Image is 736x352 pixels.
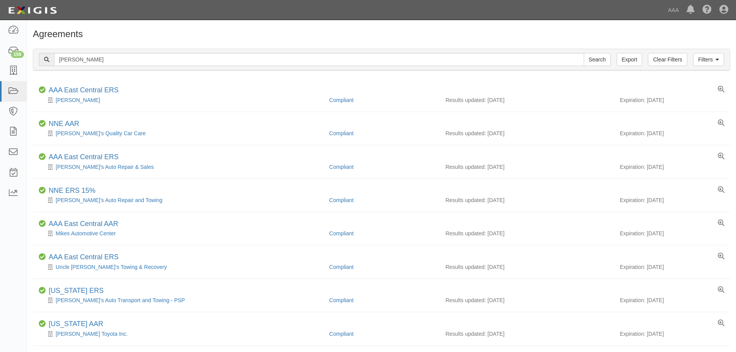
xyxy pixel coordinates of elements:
a: Compliant [329,130,354,136]
a: View results summary [718,253,724,260]
a: [PERSON_NAME] [56,97,100,103]
i: Compliant [39,187,46,194]
a: Filters [693,53,724,66]
div: AAA East Central ERS [49,253,119,262]
a: NNE ERS 15% [49,187,95,194]
a: View results summary [718,287,724,294]
div: AAA East Central ERS [49,86,119,95]
a: Compliant [329,230,354,236]
div: NNE ERS 15% [49,187,95,195]
div: 159 [11,51,24,58]
div: Uncle Mike's Towing & Recovery [39,263,323,271]
div: Results updated: [DATE] [445,163,608,171]
a: Compliant [329,97,354,103]
div: Results updated: [DATE] [445,129,608,137]
h1: Agreements [33,29,730,39]
a: View results summary [718,187,724,194]
a: Compliant [329,164,354,170]
div: Texas ERS [49,287,104,295]
a: Export [617,53,642,66]
a: Compliant [329,197,354,203]
div: Mikes Towing [39,96,323,104]
a: [PERSON_NAME] Toyota Inc. [56,331,127,337]
a: NNE AAR [49,120,79,128]
div: Mike's Auto Transport and Towing - PSP [39,296,323,304]
div: Results updated: [DATE] [445,263,608,271]
a: View results summary [718,220,724,227]
div: Results updated: [DATE] [445,296,608,304]
a: [PERSON_NAME]'s Auto Transport and Towing - PSP [56,297,185,303]
div: Mike's Quality Car Care [39,129,323,137]
i: Compliant [39,320,46,327]
a: AAA East Central AAR [49,220,118,228]
i: Compliant [39,153,46,160]
a: Clear Filters [648,53,687,66]
a: AAA East Central ERS [49,253,119,261]
a: Compliant [329,331,354,337]
a: [PERSON_NAME]'s Auto Repair and Towing [56,197,162,203]
div: Expiration: [DATE] [620,163,724,171]
a: [US_STATE] ERS [49,287,104,294]
div: Mike Calvert Toyota Inc. [39,330,323,338]
a: [PERSON_NAME]'s Auto Repair & Sales [56,164,154,170]
div: Expiration: [DATE] [620,96,724,104]
i: Compliant [39,220,46,227]
a: View results summary [718,153,724,160]
i: Compliant [39,120,46,127]
div: AAA East Central ERS [49,153,119,162]
a: [PERSON_NAME]'s Quality Car Care [56,130,146,136]
input: Search [54,53,584,66]
div: Expiration: [DATE] [620,330,724,338]
a: View results summary [718,320,724,327]
div: Expiration: [DATE] [620,263,724,271]
a: AAA [664,2,683,18]
i: Compliant [39,287,46,294]
div: Expiration: [DATE] [620,196,724,204]
div: Mike's Auto Repair and Towing [39,196,323,204]
a: [US_STATE] AAR [49,320,103,328]
div: Results updated: [DATE] [445,96,608,104]
div: Results updated: [DATE] [445,330,608,338]
div: Mikes Automotive Center [39,230,323,237]
a: Compliant [329,264,354,270]
a: View results summary [718,120,724,127]
i: Help Center - Complianz [702,5,712,15]
img: logo-5460c22ac91f19d4615b14bd174203de0afe785f0fc80cf4dbbc73dc1793850b.png [6,3,59,17]
div: Expiration: [DATE] [620,129,724,137]
input: Search [584,53,611,66]
div: Expiration: [DATE] [620,296,724,304]
a: Compliant [329,297,354,303]
div: Results updated: [DATE] [445,196,608,204]
a: AAA East Central ERS [49,86,119,94]
a: View results summary [718,86,724,93]
div: Results updated: [DATE] [445,230,608,237]
div: Mike's Auto Repair & Sales [39,163,323,171]
i: Compliant [39,253,46,260]
i: Compliant [39,87,46,94]
div: Expiration: [DATE] [620,230,724,237]
a: AAA East Central ERS [49,153,119,161]
a: Uncle [PERSON_NAME]'s Towing & Recovery [56,264,167,270]
div: Texas AAR [49,320,103,328]
a: Mikes Automotive Center [56,230,116,236]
